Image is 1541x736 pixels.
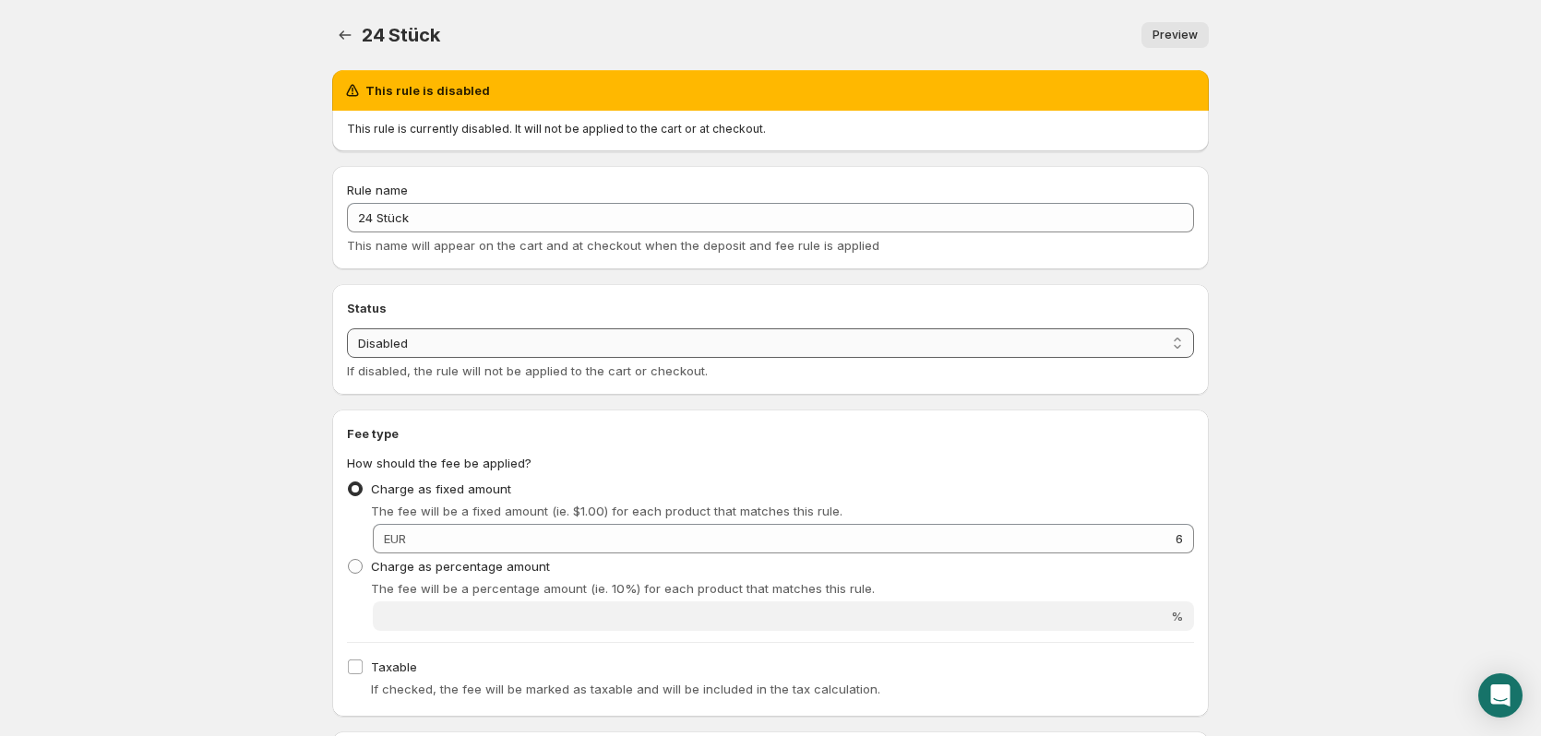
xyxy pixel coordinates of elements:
[347,363,708,378] span: If disabled, the rule will not be applied to the cart or checkout.
[1478,673,1523,718] div: Open Intercom Messenger
[384,531,406,546] span: EUR
[1153,28,1198,42] span: Preview
[371,559,550,574] span: Charge as percentage amount
[371,682,880,696] span: If checked, the fee will be marked as taxable and will be included in the tax calculation.
[347,424,1194,443] h2: Fee type
[347,456,532,470] span: How should the fee be applied?
[365,81,490,100] h2: This rule is disabled
[371,504,842,518] span: The fee will be a fixed amount (ie. $1.00) for each product that matches this rule.
[371,481,511,496] span: Charge as fixed amount
[347,122,1194,137] p: This rule is currently disabled. It will not be applied to the cart or at checkout.
[362,24,439,46] span: 24 Stück
[347,238,879,253] span: This name will appear on the cart and at checkout when the deposit and fee rule is applied
[332,22,358,48] button: Settings
[371,579,1194,598] p: The fee will be a percentage amount (ie. 10%) for each product that matches this rule.
[347,299,1194,317] h2: Status
[1171,609,1183,623] span: %
[1141,22,1209,48] a: Preview
[371,659,417,674] span: Taxable
[347,183,408,197] span: Rule name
